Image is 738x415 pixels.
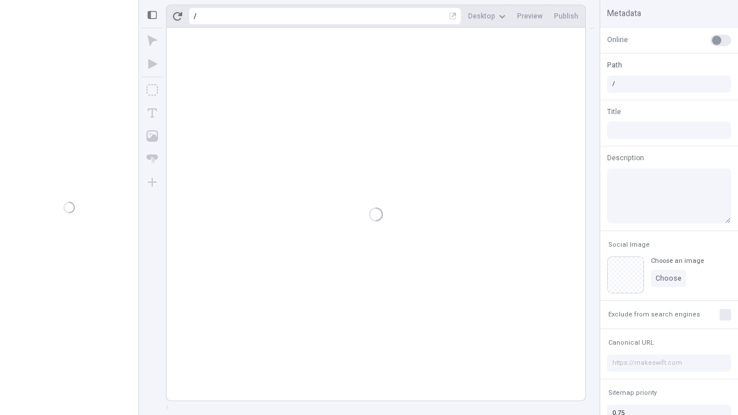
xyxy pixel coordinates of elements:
button: Button [142,149,163,169]
span: Exclude from search engines [608,310,700,319]
span: Desktop [468,12,495,21]
span: Publish [554,12,578,21]
span: Title [607,107,621,117]
button: Canonical URL [606,336,656,350]
button: Publish [549,7,583,25]
button: Sitemap priority [606,386,659,400]
span: Choose [656,274,681,283]
input: https://makeswift.com [607,354,731,372]
button: Box [142,80,163,100]
div: Choose an image [651,256,704,265]
span: Online [607,35,628,45]
button: Exclude from search engines [606,308,702,322]
button: Preview [513,7,547,25]
button: Social Image [606,238,652,252]
span: Description [607,153,644,163]
div: / [194,12,197,21]
span: Canonical URL [608,338,654,347]
span: Preview [517,12,543,21]
button: Text [142,103,163,123]
button: Image [142,126,163,146]
button: Desktop [464,7,510,25]
span: Path [607,60,622,70]
button: Choose [651,270,686,287]
span: Sitemap priority [608,388,657,397]
span: Social Image [608,240,650,249]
